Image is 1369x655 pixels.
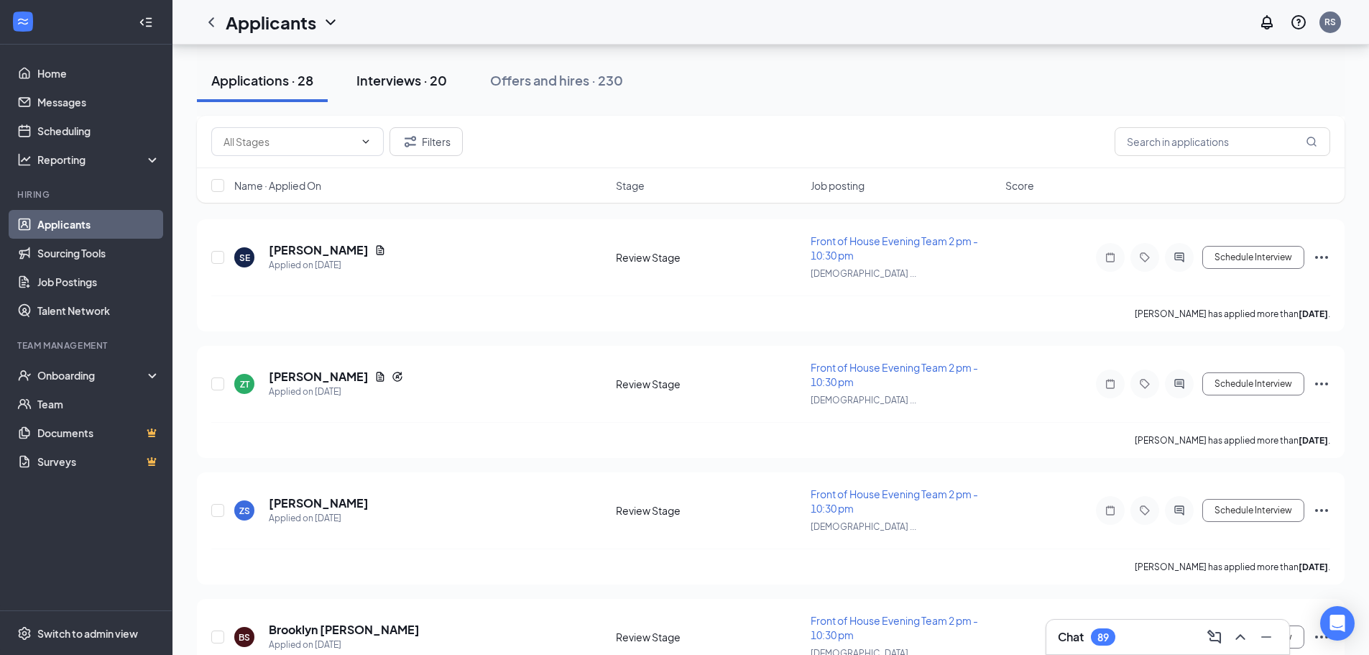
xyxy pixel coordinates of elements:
[203,14,220,31] svg: ChevronLeft
[234,178,321,193] span: Name · Applied On
[490,71,623,89] div: Offers and hires · 230
[17,368,32,383] svg: UserCheck
[811,234,978,262] span: Front of House Evening Team 2 pm - 10:30 pm
[811,268,916,279] span: [DEMOGRAPHIC_DATA] ...
[1258,628,1275,646] svg: Minimize
[1232,628,1249,646] svg: ChevronUp
[1171,378,1188,390] svg: ActiveChat
[1320,606,1355,641] div: Open Intercom Messenger
[1299,308,1328,319] b: [DATE]
[1255,626,1278,649] button: Minimize
[1290,14,1307,31] svg: QuestionInfo
[811,614,978,641] span: Front of House Evening Team 2 pm - 10:30 pm
[37,418,160,447] a: DocumentsCrown
[17,152,32,167] svg: Analysis
[616,377,802,391] div: Review Stage
[239,631,250,643] div: BS
[1324,16,1336,28] div: RS
[37,296,160,325] a: Talent Network
[1135,308,1330,320] p: [PERSON_NAME] has applied more than .
[1115,127,1330,156] input: Search in applications
[390,127,463,156] button: Filter Filters
[1171,505,1188,516] svg: ActiveChat
[811,487,978,515] span: Front of House Evening Team 2 pm - 10:30 pm
[226,10,316,35] h1: Applicants
[374,244,386,256] svg: Document
[1097,631,1109,643] div: 89
[269,511,369,526] div: Applied on [DATE]
[269,369,369,385] h5: [PERSON_NAME]
[374,371,386,383] svg: Document
[1005,178,1034,193] span: Score
[616,503,802,518] div: Review Stage
[1202,246,1304,269] button: Schedule Interview
[240,378,249,390] div: ZT
[1136,505,1153,516] svg: Tag
[616,178,645,193] span: Stage
[1299,435,1328,446] b: [DATE]
[269,385,403,399] div: Applied on [DATE]
[37,116,160,145] a: Scheduling
[1058,629,1084,645] h3: Chat
[392,371,403,383] svg: Reapply
[322,14,339,31] svg: ChevronDown
[1135,561,1330,573] p: [PERSON_NAME] has applied more than .
[239,252,250,264] div: SE
[269,495,369,511] h5: [PERSON_NAME]
[1313,502,1330,519] svg: Ellipses
[37,368,148,383] div: Onboarding
[37,267,160,296] a: Job Postings
[1313,628,1330,646] svg: Ellipses
[37,239,160,267] a: Sourcing Tools
[616,630,802,644] div: Review Stage
[37,447,160,476] a: SurveysCrown
[811,178,865,193] span: Job posting
[1313,249,1330,266] svg: Ellipses
[269,242,369,258] h5: [PERSON_NAME]
[1313,375,1330,393] svg: Ellipses
[223,134,354,150] input: All Stages
[1136,252,1153,263] svg: Tag
[17,188,157,201] div: Hiring
[356,71,447,89] div: Interviews · 20
[239,505,250,517] div: ZS
[1102,378,1119,390] svg: Note
[269,622,420,638] h5: Brooklyn [PERSON_NAME]
[269,638,420,652] div: Applied on [DATE]
[1136,378,1153,390] svg: Tag
[37,88,160,116] a: Messages
[17,339,157,352] div: Team Management
[1206,628,1223,646] svg: ComposeMessage
[16,14,30,29] svg: WorkstreamLogo
[37,59,160,88] a: Home
[616,250,802,265] div: Review Stage
[1202,372,1304,395] button: Schedule Interview
[139,15,153,29] svg: Collapse
[811,521,916,532] span: [DEMOGRAPHIC_DATA] ...
[37,390,160,418] a: Team
[269,258,386,272] div: Applied on [DATE]
[1102,505,1119,516] svg: Note
[811,361,978,388] span: Front of House Evening Team 2 pm - 10:30 pm
[211,71,313,89] div: Applications · 28
[17,626,32,641] svg: Settings
[1258,14,1276,31] svg: Notifications
[811,395,916,406] span: [DEMOGRAPHIC_DATA] ...
[1102,252,1119,263] svg: Note
[1229,626,1252,649] button: ChevronUp
[1202,499,1304,522] button: Schedule Interview
[1203,626,1226,649] button: ComposeMessage
[37,152,161,167] div: Reporting
[360,136,372,147] svg: ChevronDown
[1306,136,1317,147] svg: MagnifyingGlass
[1171,252,1188,263] svg: ActiveChat
[1135,434,1330,446] p: [PERSON_NAME] has applied more than .
[37,210,160,239] a: Applicants
[1299,562,1328,572] b: [DATE]
[402,133,419,150] svg: Filter
[37,626,138,641] div: Switch to admin view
